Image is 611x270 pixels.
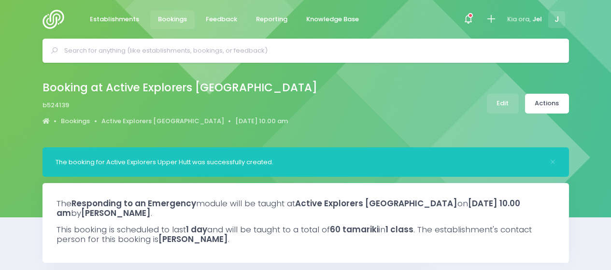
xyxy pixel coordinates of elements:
a: Bookings [61,116,90,126]
a: Bookings [150,10,195,29]
h3: This booking is scheduled to last and will be taught to a total of in . The establishment's conta... [57,225,555,244]
span: Knowledge Base [306,14,359,24]
a: [DATE] 10.00 am [235,116,288,126]
a: Feedback [198,10,245,29]
strong: Active Explorers [GEOGRAPHIC_DATA] [295,198,457,209]
a: Reporting [248,10,296,29]
h3: The module will be taught at on by . [57,199,555,218]
strong: [PERSON_NAME] [81,207,151,219]
span: Bookings [158,14,187,24]
a: Actions [525,94,569,114]
strong: [DATE] 10.00 am [57,198,520,219]
span: Kia ora, [507,14,531,24]
span: Establishments [90,14,139,24]
strong: [PERSON_NAME] [158,233,228,245]
a: Active Explorers [GEOGRAPHIC_DATA] [101,116,224,126]
strong: 1 class [385,224,413,235]
a: Establishments [82,10,147,29]
img: Logo [43,10,70,29]
div: The booking for Active Explorers Upper Hutt was successfully created. [56,157,543,167]
a: Edit [487,94,519,114]
a: Knowledge Base [298,10,367,29]
span: J [548,11,565,28]
span: Reporting [256,14,287,24]
strong: 60 tamariki [330,224,379,235]
span: Feedback [206,14,237,24]
h2: Booking at Active Explorers [GEOGRAPHIC_DATA] [43,81,317,94]
strong: 1 day [186,224,207,235]
span: Jel [532,14,542,24]
span: b524139 [43,100,69,110]
button: Close [550,159,556,165]
input: Search for anything (like establishments, bookings, or feedback) [64,43,555,58]
strong: Responding to an Emergency [71,198,196,209]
